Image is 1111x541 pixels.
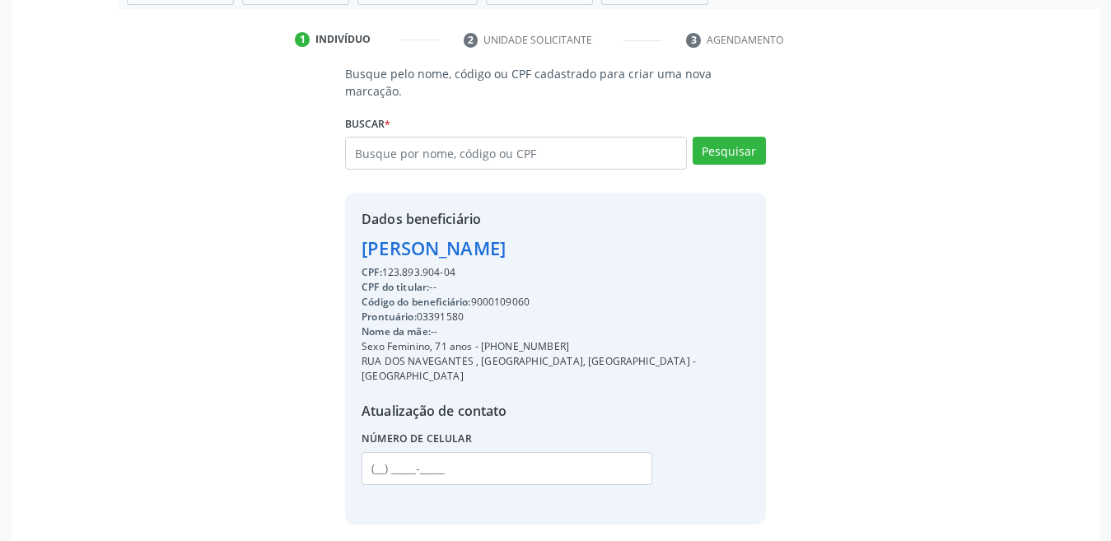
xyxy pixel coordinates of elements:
[362,310,749,324] div: 03391580
[362,280,749,295] div: --
[362,209,749,229] div: Dados beneficiário
[362,265,749,280] div: 123.893.904-04
[345,65,766,100] p: Busque pelo nome, código ou CPF cadastrado para criar uma nova marcação.
[362,235,749,262] div: [PERSON_NAME]
[362,324,749,339] div: --
[362,427,472,452] label: Número de celular
[362,280,429,294] span: CPF do titular:
[315,32,371,47] div: Indivíduo
[362,265,382,279] span: CPF:
[362,401,749,421] div: Atualização de contato
[362,324,431,338] span: Nome da mãe:
[362,339,749,354] div: Sexo Feminino, 71 anos - [PHONE_NUMBER]
[345,111,390,137] label: Buscar
[362,354,749,384] div: RUA DOS NAVEGANTES , [GEOGRAPHIC_DATA], [GEOGRAPHIC_DATA] - [GEOGRAPHIC_DATA]
[362,310,417,324] span: Prontuário:
[295,32,310,47] div: 1
[693,137,766,165] button: Pesquisar
[362,295,470,309] span: Código do beneficiário:
[362,452,652,485] input: (__) _____-_____
[345,137,687,170] input: Busque por nome, código ou CPF
[362,295,749,310] div: 9000109060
